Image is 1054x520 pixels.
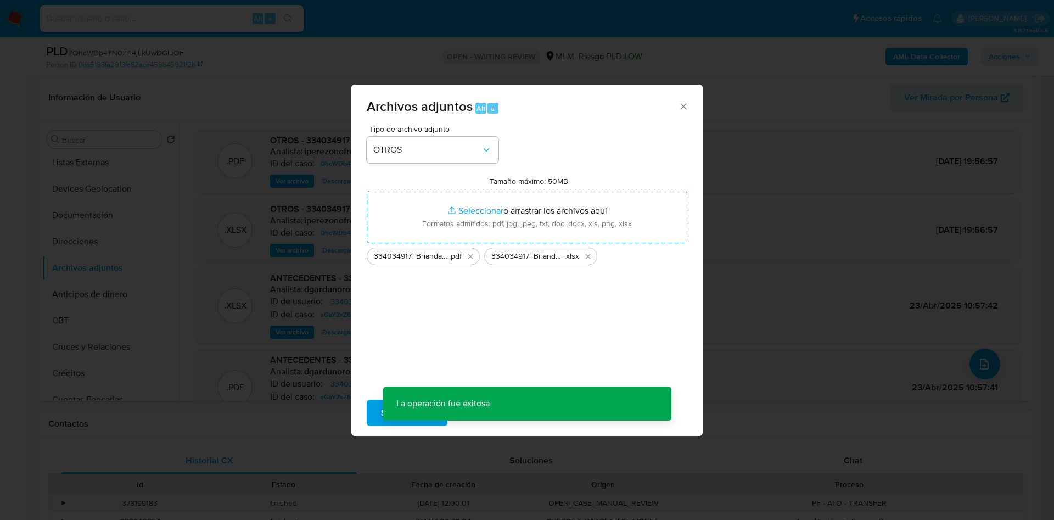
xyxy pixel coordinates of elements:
[678,101,688,111] button: Cerrar
[564,251,579,262] span: .xlsx
[466,401,502,425] span: Cancelar
[369,125,501,133] span: Tipo de archivo adjunto
[464,250,477,263] button: Eliminar 334034917_Brianda Monserrat Aguilar Vazquez_AGO25.pdf
[491,251,564,262] span: 334034917_Brianda [PERSON_NAME] Vazquez_AGO25
[490,176,568,186] label: Tamaño máximo: 50MB
[373,144,481,155] span: OTROS
[381,401,433,425] span: Subir archivo
[383,387,503,421] p: La operación fue exitosa
[476,103,485,114] span: Alt
[367,137,498,163] button: OTROS
[374,251,449,262] span: 334034917_Brianda [PERSON_NAME] Vazquez_AGO25
[581,250,595,263] button: Eliminar 334034917_Brianda Monserrat Aguilar Vazquez_AGO25.xlsx
[367,97,473,116] span: Archivos adjuntos
[367,243,687,265] ul: Archivos seleccionados
[367,400,447,426] button: Subir archivo
[449,251,462,262] span: .pdf
[491,103,495,114] span: a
